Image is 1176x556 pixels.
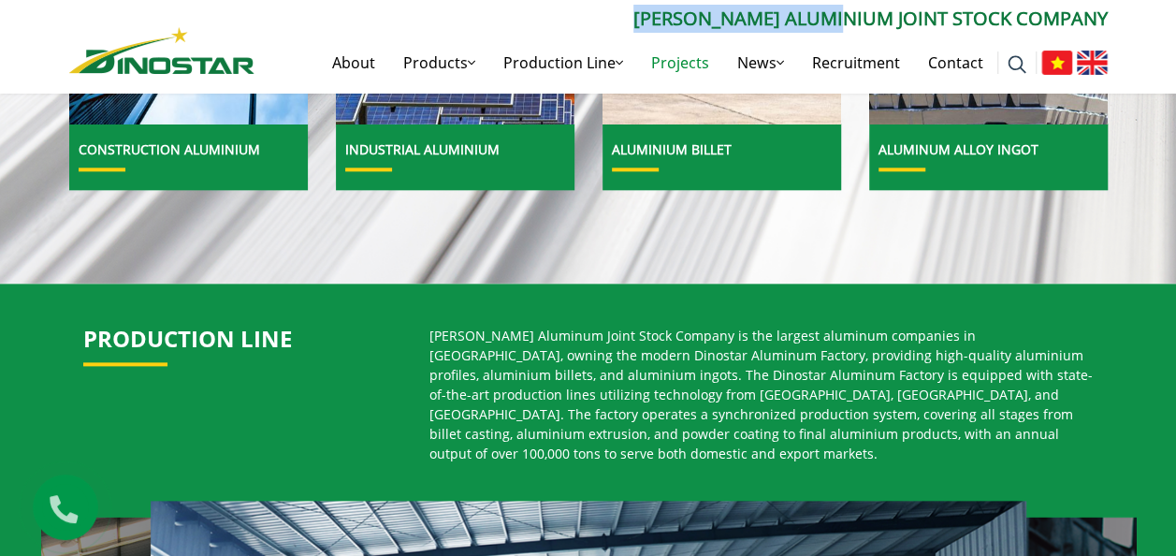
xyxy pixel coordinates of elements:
[69,23,254,73] a: Nhôm Dinostar
[612,140,732,158] a: Aluminium billet
[798,33,914,93] a: Recruitment
[345,140,500,158] a: Industrial aluminium
[914,33,997,93] a: Contact
[1008,55,1026,74] img: search
[723,33,798,93] a: News
[254,5,1108,33] p: [PERSON_NAME] Aluminium Joint Stock Company
[1077,51,1108,75] img: English
[318,33,389,93] a: About
[79,140,260,158] a: Construction Aluminium
[389,33,489,93] a: Products
[489,33,637,93] a: Production Line
[69,27,254,74] img: Nhôm Dinostar
[83,323,292,354] a: PRODUCTION LINE
[637,33,723,93] a: Projects
[429,326,1094,463] p: [PERSON_NAME] Aluminum Joint Stock Company is the largest aluminum companies in [GEOGRAPHIC_DATA]...
[1041,51,1072,75] img: Tiếng Việt
[878,140,1038,158] a: Aluminum alloy ingot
